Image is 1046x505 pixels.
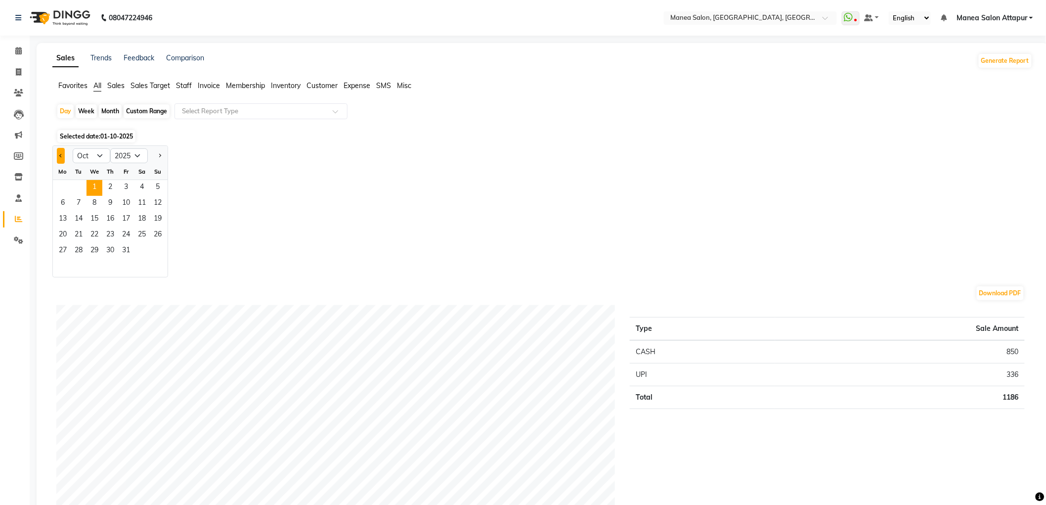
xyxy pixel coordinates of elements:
[87,196,102,212] span: 8
[344,81,370,90] span: Expense
[71,228,87,243] span: 21
[150,180,166,196] span: 5
[102,196,118,212] span: 9
[55,164,71,180] div: Mo
[99,104,122,118] div: Month
[118,196,134,212] span: 10
[90,53,112,62] a: Trends
[630,318,775,341] th: Type
[630,340,775,364] td: CASH
[57,104,74,118] div: Day
[150,212,166,228] div: Sunday, October 19, 2025
[118,180,134,196] div: Friday, October 3, 2025
[150,180,166,196] div: Sunday, October 5, 2025
[397,81,411,90] span: Misc
[76,104,97,118] div: Week
[71,196,87,212] span: 7
[87,196,102,212] div: Wednesday, October 8, 2025
[87,212,102,228] div: Wednesday, October 15, 2025
[71,196,87,212] div: Tuesday, October 7, 2025
[118,212,134,228] span: 17
[134,180,150,196] span: 4
[100,133,133,140] span: 01-10-2025
[118,243,134,259] div: Friday, October 31, 2025
[124,53,154,62] a: Feedback
[58,81,87,90] span: Favorites
[71,164,87,180] div: Tu
[55,228,71,243] span: 20
[150,196,166,212] span: 12
[134,212,150,228] div: Saturday, October 18, 2025
[73,148,110,163] select: Select month
[87,212,102,228] span: 15
[93,81,101,90] span: All
[87,243,102,259] div: Wednesday, October 29, 2025
[775,340,1025,364] td: 850
[107,81,125,90] span: Sales
[52,49,79,67] a: Sales
[118,196,134,212] div: Friday, October 10, 2025
[134,164,150,180] div: Sa
[134,212,150,228] span: 18
[271,81,301,90] span: Inventory
[102,180,118,196] span: 2
[198,81,220,90] span: Invoice
[71,243,87,259] div: Tuesday, October 28, 2025
[775,318,1025,341] th: Sale Amount
[57,148,65,164] button: Previous month
[87,228,102,243] span: 22
[977,286,1024,300] button: Download PDF
[55,228,71,243] div: Monday, October 20, 2025
[71,212,87,228] div: Tuesday, October 14, 2025
[102,243,118,259] span: 30
[55,196,71,212] span: 6
[102,180,118,196] div: Thursday, October 2, 2025
[124,104,170,118] div: Custom Range
[118,164,134,180] div: Fr
[55,212,71,228] div: Monday, October 13, 2025
[55,212,71,228] span: 13
[150,228,166,243] div: Sunday, October 26, 2025
[150,228,166,243] span: 26
[134,196,150,212] span: 11
[55,243,71,259] div: Monday, October 27, 2025
[102,212,118,228] span: 16
[102,243,118,259] div: Thursday, October 30, 2025
[775,364,1025,386] td: 336
[150,212,166,228] span: 19
[150,196,166,212] div: Sunday, October 12, 2025
[166,53,204,62] a: Comparison
[118,180,134,196] span: 3
[55,196,71,212] div: Monday, October 6, 2025
[87,180,102,196] span: 1
[102,212,118,228] div: Thursday, October 16, 2025
[775,386,1025,409] td: 1186
[25,4,93,32] img: logo
[109,4,152,32] b: 08047224946
[630,386,775,409] td: Total
[102,196,118,212] div: Thursday, October 9, 2025
[376,81,391,90] span: SMS
[131,81,170,90] span: Sales Target
[71,228,87,243] div: Tuesday, October 21, 2025
[134,180,150,196] div: Saturday, October 4, 2025
[110,148,148,163] select: Select year
[957,13,1027,23] span: Manea Salon Attapur
[134,228,150,243] div: Saturday, October 25, 2025
[156,148,164,164] button: Next month
[87,164,102,180] div: We
[55,243,71,259] span: 27
[118,212,134,228] div: Friday, October 17, 2025
[87,228,102,243] div: Wednesday, October 22, 2025
[150,164,166,180] div: Su
[118,228,134,243] div: Friday, October 24, 2025
[57,130,135,142] span: Selected date:
[87,243,102,259] span: 29
[226,81,265,90] span: Membership
[71,212,87,228] span: 14
[102,164,118,180] div: Th
[630,364,775,386] td: UPI
[87,180,102,196] div: Wednesday, October 1, 2025
[176,81,192,90] span: Staff
[306,81,338,90] span: Customer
